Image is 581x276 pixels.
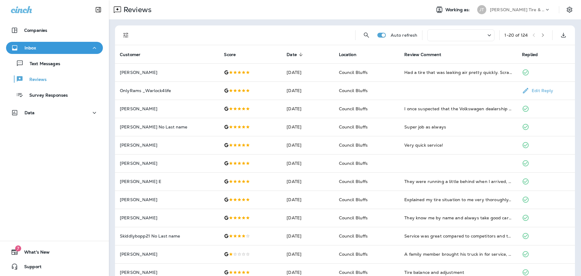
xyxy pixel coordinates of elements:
p: Companies [24,28,47,33]
span: Replied [522,52,546,57]
button: Export as CSV [557,29,570,41]
span: Council Bluffs [339,161,368,166]
p: [PERSON_NAME] [120,252,214,257]
p: Text Messages [24,61,60,67]
p: [PERSON_NAME] [120,143,214,148]
p: Edit Reply [529,88,553,93]
button: Search Reviews [360,29,373,41]
span: Replied [522,52,538,57]
td: [DATE] [282,118,334,136]
button: Survey Responses [6,88,103,101]
span: 7 [15,245,21,251]
span: Working as: [445,7,471,12]
span: Council Bluffs [339,142,368,148]
td: [DATE] [282,81,334,100]
span: Council Bluffs [339,270,368,275]
span: Score [224,52,244,57]
td: [DATE] [282,191,334,209]
button: Text Messages [6,57,103,70]
p: [PERSON_NAME] [120,70,214,75]
span: Score [224,52,236,57]
div: A family member brought his truck in for service, and he had to wait 6-7 hours? Wrong parts order... [404,251,512,257]
span: What's New [18,250,50,257]
p: [PERSON_NAME] E [120,179,214,184]
div: Explained my tire situation to me very thoroughly. Their parking lot was full of vehicles so I kn... [404,197,512,203]
td: [DATE] [282,209,334,227]
div: Super job as always [404,124,512,130]
button: Data [6,107,103,119]
p: Data [25,110,35,115]
p: [PERSON_NAME] No Last name [120,125,214,129]
span: Customer [120,52,140,57]
span: Support [18,264,41,271]
p: Reviews [23,77,47,83]
td: [DATE] [282,172,334,191]
button: Companies [6,24,103,36]
span: Council Bluffs [339,197,368,202]
p: Reviews [121,5,152,14]
p: [PERSON_NAME] [120,215,214,220]
p: [PERSON_NAME] [120,270,214,275]
div: Service was great compared to competitors and the price was awesome. I think I've found a new rep... [404,233,512,239]
span: Council Bluffs [339,215,368,221]
span: Council Bluffs [339,106,368,111]
div: Tire balance and adjustment [404,269,512,275]
button: Support [6,261,103,273]
div: 1 - 20 of 124 [504,33,528,38]
p: [PERSON_NAME] [120,106,214,111]
span: Council Bluffs [339,179,368,184]
span: Council Bluffs [339,124,368,130]
span: Council Bluffs [339,70,368,75]
td: [DATE] [282,63,334,81]
td: [DATE] [282,136,334,154]
span: Customer [120,52,148,57]
span: Council Bluffs [339,251,368,257]
td: [DATE] [282,227,334,245]
div: Very quick service! [404,142,512,148]
button: Collapse Sidebar [90,4,107,16]
span: Review Comment [404,52,449,57]
div: They know me by name and always take good care of me! [404,215,512,221]
p: OnlyRams _Warlock4life [120,88,214,93]
p: Auto refresh [391,33,418,38]
span: Location [339,52,364,57]
div: JT [477,5,486,14]
span: Council Bluffs [339,233,368,239]
p: Skiddlybopp21 No Last name [120,234,214,238]
span: Council Bluffs [339,88,368,93]
div: They were running a little behind when I arrived, but they were upfront about it and still tried ... [404,178,512,185]
button: Reviews [6,73,103,85]
p: Survey Responses [23,93,68,98]
div: Had a tire that was leaking air pretty quickly. Scrambling around to find a place around 430pm. W... [404,69,512,75]
span: Date [287,52,297,57]
button: Filters [120,29,132,41]
p: [PERSON_NAME] [120,161,214,166]
td: [DATE] [282,245,334,263]
p: [PERSON_NAME] [120,197,214,202]
button: Inbox [6,42,103,54]
p: [PERSON_NAME] Tire & Auto [490,7,544,12]
div: I once suspected that the Volkswagen dealership was trying to rip me off and brought my Golf to J... [404,106,512,112]
button: 7What's New [6,246,103,258]
span: Location [339,52,356,57]
span: Review Comment [404,52,441,57]
td: [DATE] [282,154,334,172]
span: Date [287,52,305,57]
p: Inbox [25,45,36,50]
button: Settings [564,4,575,15]
td: [DATE] [282,100,334,118]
